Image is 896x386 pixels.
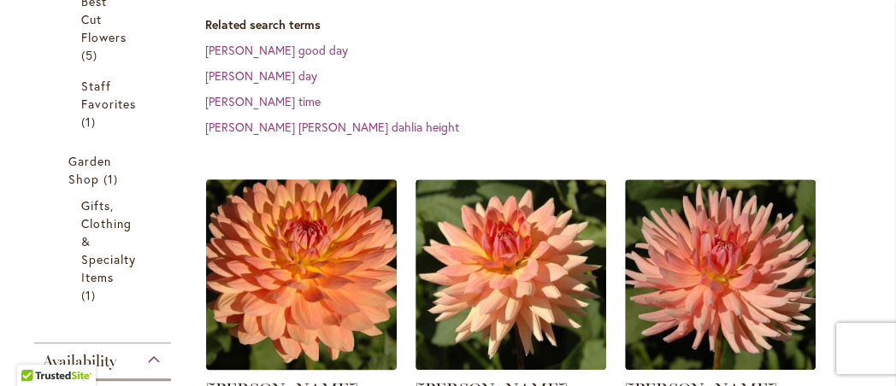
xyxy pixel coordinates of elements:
[205,119,459,135] a: [PERSON_NAME] [PERSON_NAME] dahlia height
[416,357,606,373] a: Mary Jo
[205,67,317,84] a: [PERSON_NAME] day
[81,197,136,285] span: Gifts, Clothing & Specialty Items
[68,153,111,187] span: Garden Shop
[81,196,128,304] a: Gifts, Clothing &amp; Specialty Items
[81,78,136,112] span: Staff Favorites
[205,42,348,58] a: [PERSON_NAME] good day
[13,325,61,373] iframe: Launch Accessibility Center
[205,16,879,33] dt: Related search terms
[43,352,116,371] span: Availability
[416,179,606,370] img: Mary Jo
[625,357,816,373] a: HEATHER MARIE
[81,77,128,131] a: Staff Favorites
[81,46,102,64] span: 5
[81,286,100,304] span: 1
[81,113,100,131] span: 1
[68,152,141,188] a: Garden Shop
[205,93,321,109] a: [PERSON_NAME] time
[625,179,816,370] img: HEATHER MARIE
[103,170,122,188] span: 1
[206,357,397,373] a: GABRIELLE MARIE
[202,174,402,374] img: GABRIELLE MARIE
